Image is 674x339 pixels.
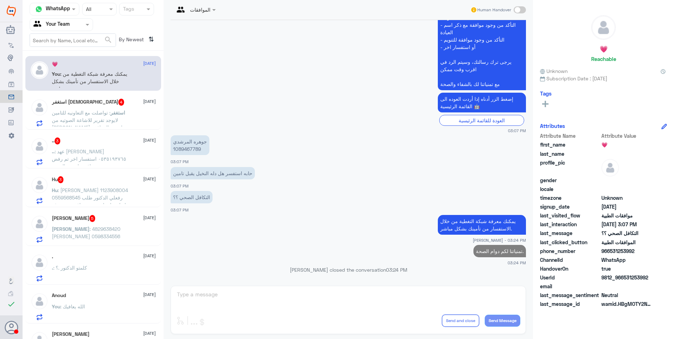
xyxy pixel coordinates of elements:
img: defaultAdmin.png [31,137,48,155]
span: true [601,265,652,272]
p: [PERSON_NAME] closed the conversation [171,266,526,273]
span: profile_pic [540,159,600,175]
p: 20/9/2025, 3:07 PM [438,93,526,112]
h5: 💗 [600,45,608,53]
span: signup_date [540,203,600,210]
span: : [PERSON_NAME] 1123908004 0559568545 رفعلي الدكتور طلب خلع اربع اسنان وجت موافقة جزئية ف بغيت ات... [52,187,129,223]
img: defaultAdmin.png [31,176,48,194]
p: 20/9/2025, 3:07 PM [171,191,213,203]
span: : يمكنك معرفة شبكة التغطية من خلال الاستفسار من تأمينك بشكل مباشر. [52,71,127,92]
span: 3 [55,137,61,144]
span: . [52,265,53,271]
span: ChannelId [540,256,600,264]
span: Unknown [601,194,652,202]
span: null [601,177,652,184]
span: Unknown [540,67,568,75]
h5: 💗 [52,61,58,67]
span: search [104,36,112,44]
img: defaultAdmin.png [31,215,48,233]
span: الموافقات الطبية [601,239,652,246]
span: [PERSON_NAME] - 03:24 PM [473,237,526,243]
span: 03:07 PM [508,128,526,134]
span: [DATE] [143,98,156,105]
p: 20/9/2025, 3:07 PM [171,167,255,179]
p: 20/9/2025, 3:24 PM [438,215,526,235]
span: last_message [540,229,600,237]
span: استغفر [110,110,125,116]
span: last_name [540,150,600,158]
span: Subscription Date : [DATE] [540,75,667,82]
span: : تواصلت مع التعاونيه للتامين لايوجد تقرير للاشاعة الصوتيه من [PERSON_NAME] ولم تتم الموافقه على ... [52,110,125,138]
div: Tags [122,5,134,14]
span: 03:24 PM [386,267,407,273]
span: 2025-09-20T12:06:36.372Z [601,203,652,210]
span: [DATE] [143,176,156,182]
h5: استغفر الله [52,99,124,106]
h5: .. [52,137,61,144]
span: : كلمتو الدكتور .؟ [53,265,87,271]
i: check [7,300,16,308]
span: phone_number [540,247,600,255]
span: 5 [90,215,96,222]
input: Search by Name, Local etc… [30,34,116,47]
span: 03:07 PM [171,159,189,164]
h5: Anoud [52,292,66,298]
span: last_interaction [540,221,600,228]
span: : عهد [PERSON_NAME] ٠٥٣٥١٩٣٧٦٥ استفسار اخر تم رفض موافقة تامين مالسبب [52,148,126,169]
div: العودة للقائمة الرئيسية [439,115,524,126]
span: [DATE] [143,291,156,298]
span: first_name [540,141,600,148]
span: [DATE] [143,330,156,337]
img: defaultAdmin.png [592,16,615,39]
button: search [104,34,112,46]
h5: Lana Shekhany [52,215,96,222]
span: last_message_id [540,300,600,308]
h6: Tags [540,90,552,97]
span: wamid.HBgMOTY2NTMxMjUzOTkyFQIAEhgUM0EyODlCRjEzMDlCMjY2NEFGOUUA [601,300,652,308]
span: UserId [540,274,600,281]
span: [DATE] [143,137,156,143]
span: 4 [118,99,124,106]
img: defaultAdmin.png [601,159,619,177]
span: Attribute Value [601,132,652,140]
img: Widebot Logo [7,5,16,17]
img: defaultAdmin.png [31,292,48,310]
span: 2025-09-20T12:07:52.591Z [601,221,652,228]
span: 03:07 PM [171,208,189,212]
span: 03:24 PM [508,260,526,266]
span: HandoverOn [540,265,600,272]
img: defaultAdmin.png [31,99,48,116]
span: last_clicked_button [540,239,600,246]
button: Avatar [5,321,18,334]
span: gender [540,177,600,184]
span: email [540,283,600,290]
span: By Newest [116,33,146,48]
span: 03:07 PM [171,184,189,188]
span: null [601,283,652,290]
span: Hu [52,187,58,193]
span: 2 [601,256,652,264]
span: 0 [601,291,652,299]
span: 9812_966531253992 [601,274,652,281]
img: defaultAdmin.png [31,61,48,79]
button: Send Message [485,315,520,327]
span: You [52,71,60,77]
span: last_visited_flow [540,212,600,219]
span: [DATE] [143,215,156,221]
img: yourTeam.svg [33,19,44,30]
p: 20/9/2025, 3:07 PM [171,135,209,155]
h5: Hu [52,176,64,183]
span: 966531253992 [601,247,652,255]
span: locale [540,185,600,193]
span: timezone [540,194,600,202]
h5: . [52,254,53,260]
button: Send and close [442,314,479,327]
span: [DATE] [143,60,156,67]
h6: Reachable [591,56,616,62]
img: defaultAdmin.png [31,254,48,271]
h6: Attributes [540,123,565,129]
span: [PERSON_NAME] [52,226,90,232]
span: التكافل الصحي ؟؟ [601,229,652,237]
span: last_message_sentiment [540,291,600,299]
span: : الله يعافيك [60,303,85,309]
